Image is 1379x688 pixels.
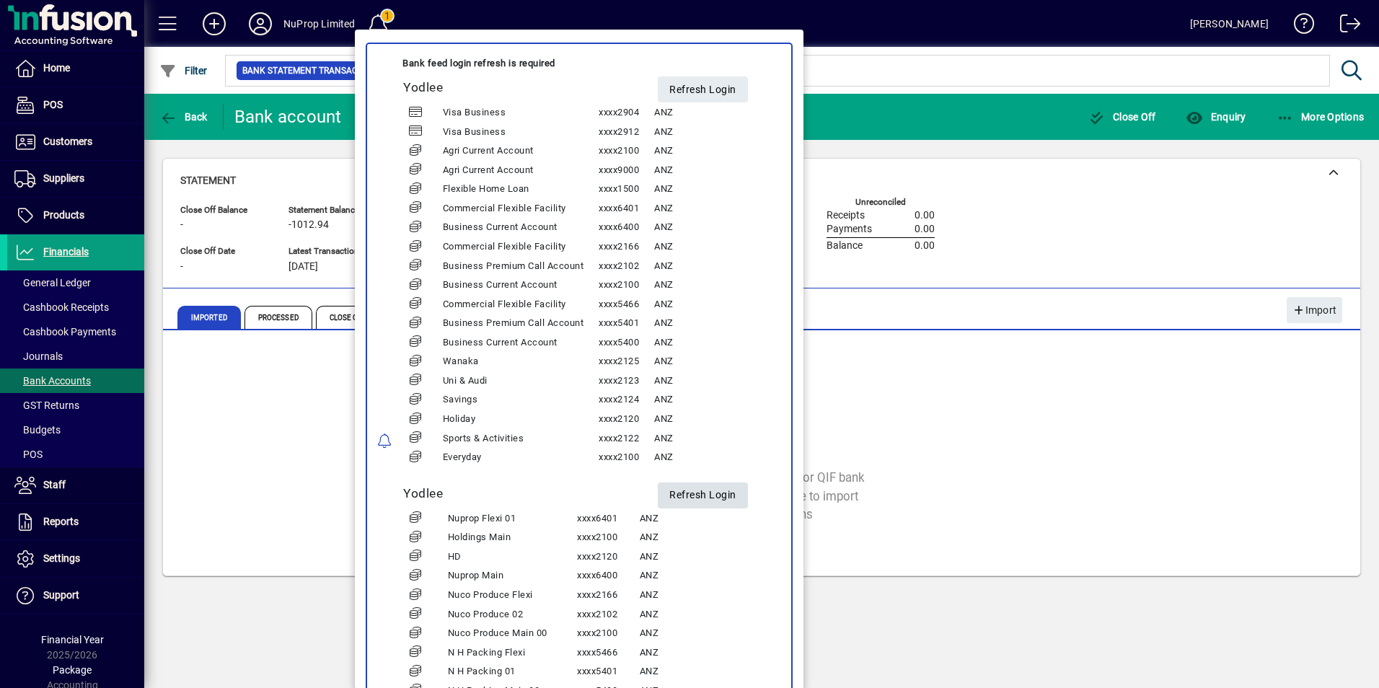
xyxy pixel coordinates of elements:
td: xxxx2120 [576,547,639,566]
td: Everyday [442,448,599,467]
td: xxxx2100 [598,275,653,295]
td: ANZ [639,662,766,682]
td: Savings [442,390,599,410]
td: xxxx2125 [598,352,653,371]
td: ANZ [653,237,766,256]
td: Nuprop Main [447,566,576,586]
td: xxxx2100 [576,624,639,643]
td: xxxx1500 [598,180,653,199]
td: ANZ [639,643,766,662]
td: Business Current Account [442,275,599,295]
td: xxxx2124 [598,390,653,410]
td: ANZ [639,585,766,604]
td: N H Packing 01 [447,662,576,682]
td: Nuco Produce 02 [447,604,576,624]
td: Uni & Audi [442,371,599,390]
td: xxxx6400 [598,218,653,237]
td: Commercial Flexible Facility [442,237,599,256]
td: Commercial Flexible Facility [442,198,599,218]
td: N H Packing Flexi [447,643,576,662]
td: ANZ [653,256,766,275]
h5: Yodlee [403,80,639,95]
span: Refresh Login [669,77,736,101]
td: xxxx2100 [598,141,653,161]
td: xxxx2912 [598,122,653,141]
td: Visa Business [442,122,599,141]
td: xxxx6401 [576,508,639,528]
td: Flexible Home Loan [442,180,599,199]
td: ANZ [653,198,766,218]
td: ANZ [639,547,766,566]
td: ANZ [639,624,766,643]
td: Sports & Activities [442,428,599,448]
td: Business Current Account [442,332,599,352]
td: xxxx5401 [576,662,639,682]
td: Business Premium Call Account [442,256,599,275]
td: xxxx2122 [598,428,653,448]
td: ANZ [639,566,766,586]
td: ANZ [639,604,766,624]
td: ANZ [653,141,766,161]
td: ANZ [639,528,766,547]
td: HD [447,547,576,566]
td: xxxx2100 [576,528,639,547]
td: ANZ [653,103,766,123]
td: xxxx5466 [576,643,639,662]
td: ANZ [653,410,766,429]
td: ANZ [653,314,766,333]
td: xxxx2166 [576,585,639,604]
td: xxxx6401 [598,198,653,218]
td: ANZ [653,180,766,199]
td: Business Premium Call Account [442,314,599,333]
td: Holiday [442,410,599,429]
td: Nuprop Flexi 01 [447,508,576,528]
td: Wanaka [442,352,599,371]
td: xxxx9000 [598,160,653,180]
td: Visa Business [442,103,599,123]
td: xxxx2166 [598,237,653,256]
td: Nuco Produce Flexi [447,585,576,604]
button: Refresh Login [658,482,748,508]
td: ANZ [653,428,766,448]
td: xxxx2904 [598,103,653,123]
td: Commercial Flexible Facility [442,294,599,314]
td: ANZ [653,448,766,467]
td: ANZ [653,294,766,314]
td: xxxx5401 [598,314,653,333]
td: ANZ [653,371,766,390]
span: Refresh Login [669,483,736,507]
td: xxxx6400 [576,566,639,586]
div: Bank feed login refresh is required [402,55,766,72]
td: xxxx2100 [598,448,653,467]
h5: Yodlee [403,486,625,501]
td: Nuco Produce Main 00 [447,624,576,643]
td: xxxx5466 [598,294,653,314]
td: xxxx2102 [598,256,653,275]
td: ANZ [653,352,766,371]
td: xxxx2120 [598,410,653,429]
td: ANZ [653,275,766,295]
td: xxxx5400 [598,332,653,352]
td: Agri Current Account [442,141,599,161]
td: Holdings Main [447,528,576,547]
button: Refresh Login [658,76,748,102]
td: Agri Current Account [442,160,599,180]
td: xxxx2102 [576,604,639,624]
td: xxxx2123 [598,371,653,390]
td: ANZ [653,160,766,180]
td: ANZ [653,332,766,352]
td: ANZ [639,508,766,528]
td: ANZ [653,390,766,410]
td: Business Current Account [442,218,599,237]
td: ANZ [653,122,766,141]
td: ANZ [653,218,766,237]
